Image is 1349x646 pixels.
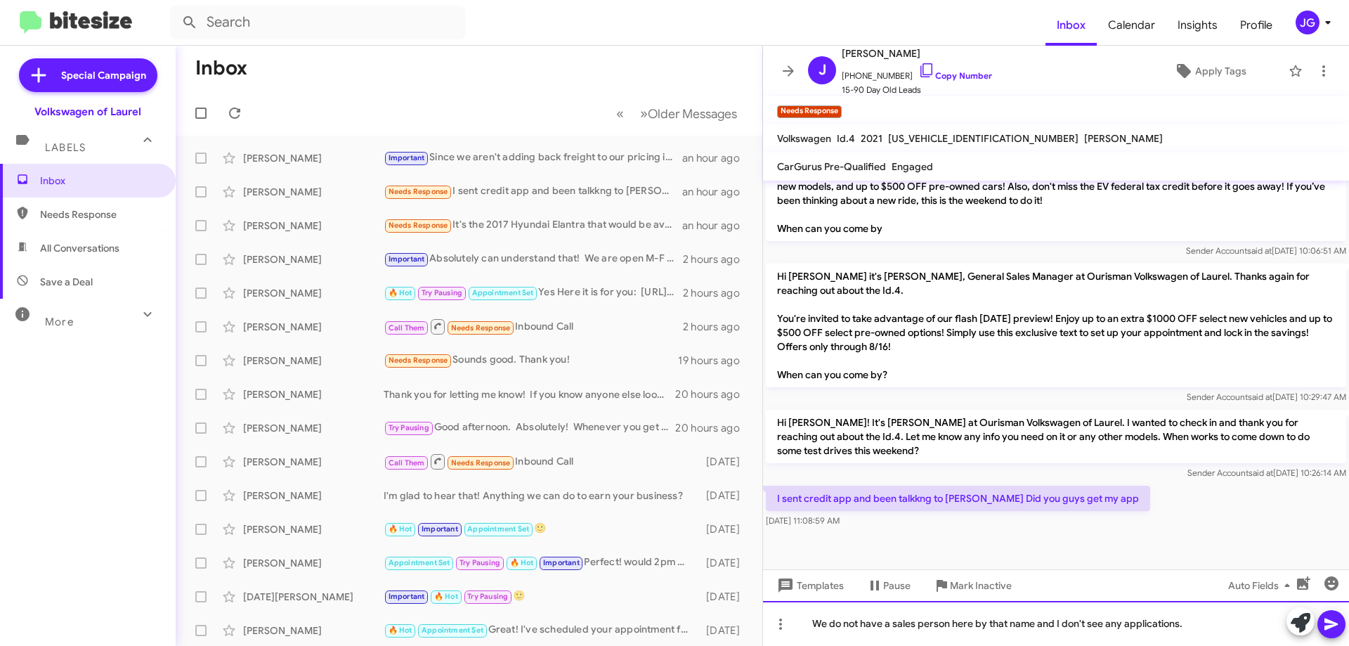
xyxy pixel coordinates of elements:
[892,160,933,173] span: Engaged
[842,62,992,83] span: [PHONE_NUMBER]
[699,624,751,638] div: [DATE]
[434,592,458,601] span: 🔥 Hot
[451,323,511,332] span: Needs Response
[766,410,1346,463] p: Hi [PERSON_NAME]! It's [PERSON_NAME] at Ourisman Volkswagen of Laurel. I wanted to check in and t...
[389,423,429,432] span: Try Pausing
[819,59,826,82] span: J
[888,132,1078,145] span: [US_VEHICLE_IDENTIFICATION_NUMBER]
[384,285,683,301] div: Yes Here it is for you: [URL][DOMAIN_NAME]
[766,515,840,526] span: [DATE] 11:08:59 AM
[40,275,93,289] span: Save a Deal
[422,288,462,297] span: Try Pausing
[389,458,425,467] span: Call Them
[389,592,425,601] span: Important
[243,489,384,503] div: [PERSON_NAME]
[1229,5,1284,46] a: Profile
[389,356,448,365] span: Needs Response
[389,524,412,534] span: 🔥 Hot
[699,556,751,570] div: [DATE]
[384,489,699,503] div: I'm glad to hear that! Anything we can do to earn your business?
[40,174,159,188] span: Inbox
[777,160,886,173] span: CarGurus Pre-Qualified
[243,354,384,368] div: [PERSON_NAME]
[467,592,508,601] span: Try Pausing
[1187,392,1346,402] span: Sender Account [DATE] 10:29:47 AM
[384,622,699,638] div: Great! I've scheduled your appointment for [DATE] at 10am. We look forward to seeing you then!
[683,320,751,334] div: 2 hours ago
[243,252,384,266] div: [PERSON_NAME]
[384,217,682,233] div: It's the 2017 Hyundai Elantra that would be available to go see. They're working [DATE].
[243,286,384,300] div: [PERSON_NAME]
[682,219,751,233] div: an hour ago
[777,132,831,145] span: Volkswagen
[543,558,580,567] span: Important
[195,57,247,79] h1: Inbox
[1195,58,1246,84] span: Apply Tags
[384,183,682,200] div: I sent credit app and been talkkng to [PERSON_NAME] Did you guys get my app
[883,573,911,598] span: Pause
[683,286,751,300] div: 2 hours ago
[243,219,384,233] div: [PERSON_NAME]
[675,421,751,435] div: 20 hours ago
[45,141,86,154] span: Labels
[763,601,1349,646] div: We do not have a sales person here by that name and I don't see any applications.
[422,626,483,635] span: Appointment Set
[243,455,384,469] div: [PERSON_NAME]
[608,99,745,128] nav: Page navigation example
[389,254,425,264] span: Important
[460,558,500,567] span: Try Pausing
[861,132,882,145] span: 2021
[34,105,141,119] div: Volkswagen of Laurel
[1084,132,1163,145] span: [PERSON_NAME]
[648,106,737,122] span: Older Messages
[608,99,632,128] button: Previous
[1228,573,1296,598] span: Auto Fields
[384,352,678,368] div: Sounds good. Thank you!
[389,626,412,635] span: 🔥 Hot
[1138,58,1282,84] button: Apply Tags
[384,521,699,537] div: 🙂
[243,624,384,638] div: [PERSON_NAME]
[389,558,450,567] span: Appointment Set
[683,252,751,266] div: 2 hours ago
[766,264,1346,387] p: Hi [PERSON_NAME] it's [PERSON_NAME], General Sales Manager at Ourisman Volkswagen of Laurel. Than...
[19,58,157,92] a: Special Campaign
[389,221,448,230] span: Needs Response
[384,453,699,470] div: Inbound Call
[640,105,648,122] span: »
[384,555,699,571] div: Perfect! would 2pm work [DATE]?
[243,522,384,536] div: [PERSON_NAME]
[389,323,425,332] span: Call Them
[1248,392,1272,402] span: said at
[855,573,922,598] button: Pause
[774,573,844,598] span: Templates
[243,556,384,570] div: [PERSON_NAME]
[1045,5,1097,46] a: Inbox
[1097,5,1166,46] a: Calendar
[616,105,624,122] span: «
[1187,467,1346,478] span: Sender Account [DATE] 10:26:14 AM
[699,489,751,503] div: [DATE]
[422,524,458,534] span: Important
[1296,11,1319,34] div: JG
[389,187,448,196] span: Needs Response
[1247,245,1272,256] span: said at
[842,83,992,97] span: 15-90 Day Old Leads
[472,288,534,297] span: Appointment Set
[922,573,1023,598] button: Mark Inactive
[777,105,842,118] small: Needs Response
[842,45,992,62] span: [PERSON_NAME]
[763,573,855,598] button: Templates
[1249,467,1273,478] span: said at
[1166,5,1229,46] a: Insights
[243,185,384,199] div: [PERSON_NAME]
[950,573,1012,598] span: Mark Inactive
[243,387,384,401] div: [PERSON_NAME]
[384,251,683,267] div: Absolutely can understand that! We are open M-F 9-9 and Sat 9-7. Can be flexible on whatever timi...
[40,207,159,221] span: Needs Response
[678,354,751,368] div: 19 hours ago
[837,132,855,145] span: Id.4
